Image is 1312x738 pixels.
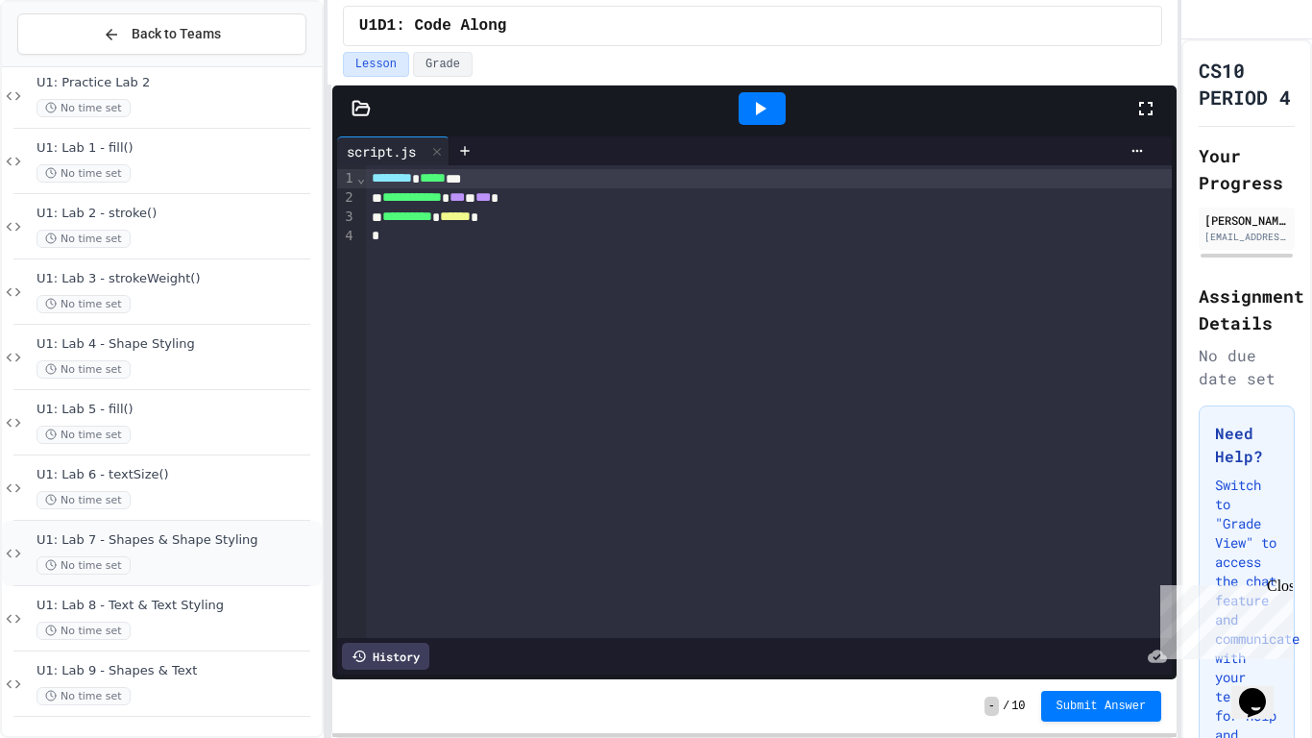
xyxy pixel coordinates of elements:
[36,426,131,444] span: No time set
[36,360,131,379] span: No time set
[36,598,318,614] span: U1: Lab 8 - Text & Text Styling
[36,402,318,418] span: U1: Lab 5 - fill()
[1231,661,1293,719] iframe: chat widget
[36,467,318,483] span: U1: Lab 6 - textSize()
[356,170,366,185] span: Fold line
[359,14,507,37] span: U1D1: Code Along
[337,169,356,188] div: 1
[343,52,409,77] button: Lesson
[36,687,131,705] span: No time set
[337,136,449,165] div: script.js
[1199,142,1295,196] h2: Your Progress
[337,208,356,227] div: 3
[36,206,318,222] span: U1: Lab 2 - stroke()
[342,643,429,670] div: History
[36,532,318,549] span: U1: Lab 7 - Shapes & Shape Styling
[17,13,306,55] button: Back to Teams
[984,697,999,716] span: -
[1153,578,1293,659] iframe: chat widget
[36,336,318,353] span: U1: Lab 4 - Shape Styling
[36,556,131,575] span: No time set
[1057,699,1147,714] span: Submit Answer
[132,24,221,44] span: Back to Teams
[1199,344,1295,390] div: No due date set
[36,75,318,91] span: U1: Practice Lab 2
[413,52,473,77] button: Grade
[1199,57,1295,111] h1: CS10 PERIOD 4
[1215,422,1278,468] h3: Need Help?
[36,663,318,679] span: U1: Lab 9 - Shapes & Text
[1199,283,1295,336] h2: Assignment Details
[1204,230,1289,244] div: [EMAIL_ADDRESS][DOMAIN_NAME]
[36,271,318,287] span: U1: Lab 3 - strokeWeight()
[36,295,131,313] span: No time set
[1204,211,1289,229] div: [PERSON_NAME]
[36,491,131,509] span: No time set
[1011,699,1025,714] span: 10
[337,227,356,246] div: 4
[36,164,131,183] span: No time set
[36,622,131,640] span: No time set
[1041,691,1162,722] button: Submit Answer
[337,141,425,161] div: script.js
[1003,699,1009,714] span: /
[337,188,356,208] div: 2
[8,8,133,122] div: Chat with us now!Close
[36,99,131,117] span: No time set
[36,140,318,157] span: U1: Lab 1 - fill()
[36,230,131,248] span: No time set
